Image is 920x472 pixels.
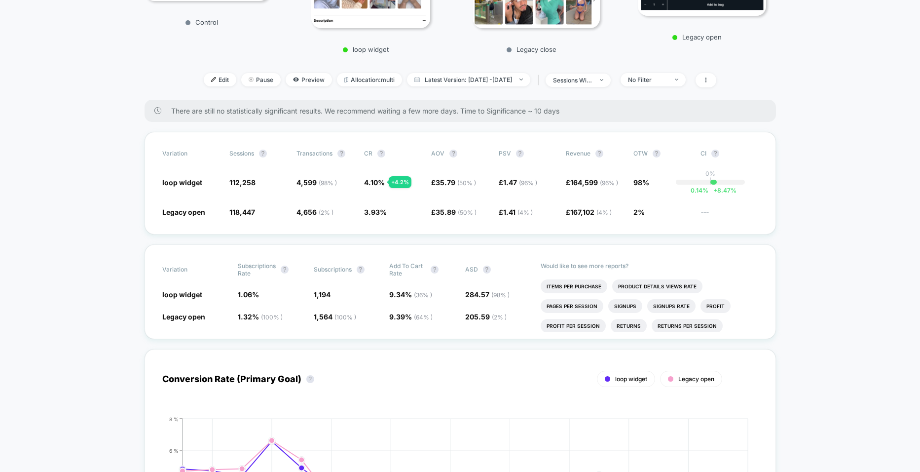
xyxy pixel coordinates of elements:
[491,291,510,299] span: ( 98 % )
[238,290,259,299] span: 1.06 %
[499,150,511,157] span: PSV
[296,150,332,157] span: Transactions
[465,266,478,273] span: ASD
[503,208,533,216] span: 1.41
[238,313,283,321] span: 1.32 %
[570,178,618,187] span: 164,599
[407,73,530,86] span: Latest Version: [DATE] - [DATE]
[458,209,477,216] span: ( 50 % )
[229,150,254,157] span: Sessions
[566,178,618,187] span: £
[334,314,356,321] span: ( 100 % )
[652,319,723,333] li: Returns Per Session
[535,73,546,87] span: |
[249,77,254,82] img: end
[570,208,612,216] span: 167,102
[633,33,761,41] p: Legacy open
[337,150,345,157] button: ?
[499,178,537,187] span: £
[241,73,281,86] span: Pause
[700,299,731,313] li: Profit
[319,209,333,216] span: ( 2 % )
[344,77,348,82] img: rebalance
[259,150,267,157] button: ?
[414,314,433,321] span: ( 64 % )
[566,208,612,216] span: £
[431,150,444,157] span: AOV
[302,45,430,53] p: loop widget
[713,187,717,194] span: +
[700,150,755,157] span: CI
[700,209,758,217] span: ---
[436,208,477,216] span: 35.89
[314,290,331,299] span: 1,194
[600,179,618,187] span: ( 96 % )
[314,313,356,321] span: 1,564
[389,290,432,299] span: 9.34 %
[431,178,476,187] span: £
[162,313,205,321] span: Legacy open
[541,279,607,293] li: Items Per Purchase
[431,208,477,216] span: £
[483,266,491,274] button: ?
[465,290,510,299] span: 284.57
[691,187,708,194] span: 0.14 %
[296,208,333,216] span: 4,656
[678,375,714,383] span: Legacy open
[653,150,661,157] button: ?
[281,266,289,274] button: ?
[377,150,385,157] button: ?
[611,319,647,333] li: Returns
[566,150,590,157] span: Revenue
[608,299,642,313] li: Signups
[517,209,533,216] span: ( 4 % )
[314,266,352,273] span: Subscriptions
[541,262,758,270] p: Would like to see more reports?
[633,208,645,216] span: 2%
[162,208,205,216] span: Legacy open
[169,447,179,453] tspan: 6 %
[519,179,537,187] span: ( 96 % )
[503,178,537,187] span: 1.47
[211,77,216,82] img: edit
[414,291,432,299] span: ( 36 % )
[711,150,719,157] button: ?
[633,150,688,157] span: OTW
[364,208,387,216] span: 3.93 %
[319,179,337,187] span: ( 98 % )
[705,170,715,177] p: 0%
[612,279,702,293] li: Product Details Views Rate
[389,313,433,321] span: 9.39 %
[414,77,420,82] img: calendar
[628,76,667,83] div: No Filter
[492,314,507,321] span: ( 2 % )
[389,176,411,188] div: + 4.2 %
[238,262,276,277] span: Subscriptions Rate
[261,314,283,321] span: ( 100 % )
[516,150,524,157] button: ?
[709,177,711,185] p: |
[296,178,337,187] span: 4,599
[519,79,523,80] img: end
[449,150,457,157] button: ?
[467,45,595,53] p: Legacy close
[647,299,696,313] li: Signups Rate
[229,208,255,216] span: 118,447
[171,107,756,115] span: There are still no statistically significant results. We recommend waiting a few more days . Time...
[364,178,385,187] span: 4.10 %
[553,77,592,84] div: sessions with impression
[162,262,217,277] span: Variation
[457,179,476,187] span: ( 50 % )
[431,266,439,274] button: ?
[499,208,533,216] span: £
[541,299,603,313] li: Pages Per Session
[465,313,507,321] span: 205.59
[140,18,264,26] p: Control
[357,266,365,274] button: ?
[596,209,612,216] span: ( 4 % )
[436,178,476,187] span: 35.79
[286,73,332,86] span: Preview
[229,178,256,187] span: 112,258
[389,262,426,277] span: Add To Cart Rate
[364,150,372,157] span: CR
